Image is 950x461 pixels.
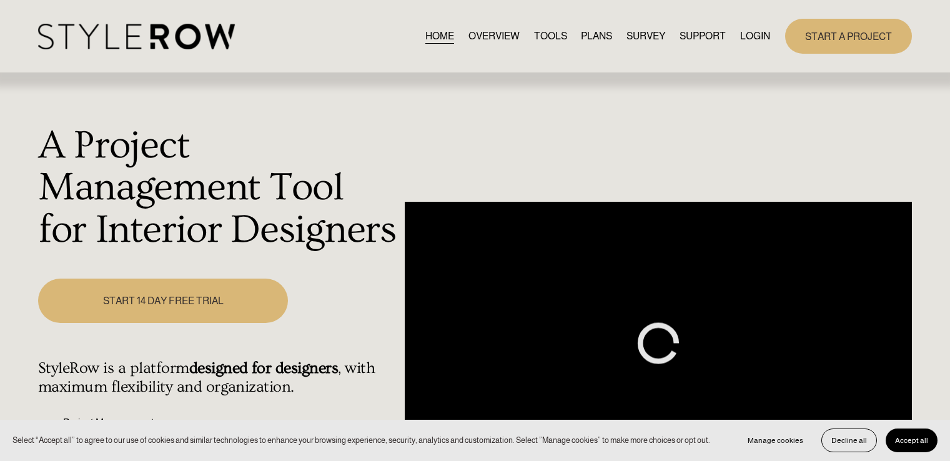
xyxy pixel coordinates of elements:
[189,359,339,377] strong: designed for designers
[425,27,454,44] a: HOME
[581,27,612,44] a: PLANS
[738,429,813,452] button: Manage cookies
[886,429,938,452] button: Accept all
[785,19,912,53] a: START A PROJECT
[626,27,665,44] a: SURVEY
[895,436,928,445] span: Accept all
[63,415,398,430] p: Project Management
[38,24,235,49] img: StyleRow
[38,279,288,323] a: START 14 DAY FREE TRIAL
[38,125,398,252] h1: A Project Management Tool for Interior Designers
[748,436,803,445] span: Manage cookies
[680,29,726,44] span: SUPPORT
[680,27,726,44] a: folder dropdown
[534,27,567,44] a: TOOLS
[468,27,520,44] a: OVERVIEW
[740,27,770,44] a: LOGIN
[12,434,710,446] p: Select “Accept all” to agree to our use of cookies and similar technologies to enhance your brows...
[38,359,398,397] h4: StyleRow is a platform , with maximum flexibility and organization.
[831,436,867,445] span: Decline all
[821,429,877,452] button: Decline all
